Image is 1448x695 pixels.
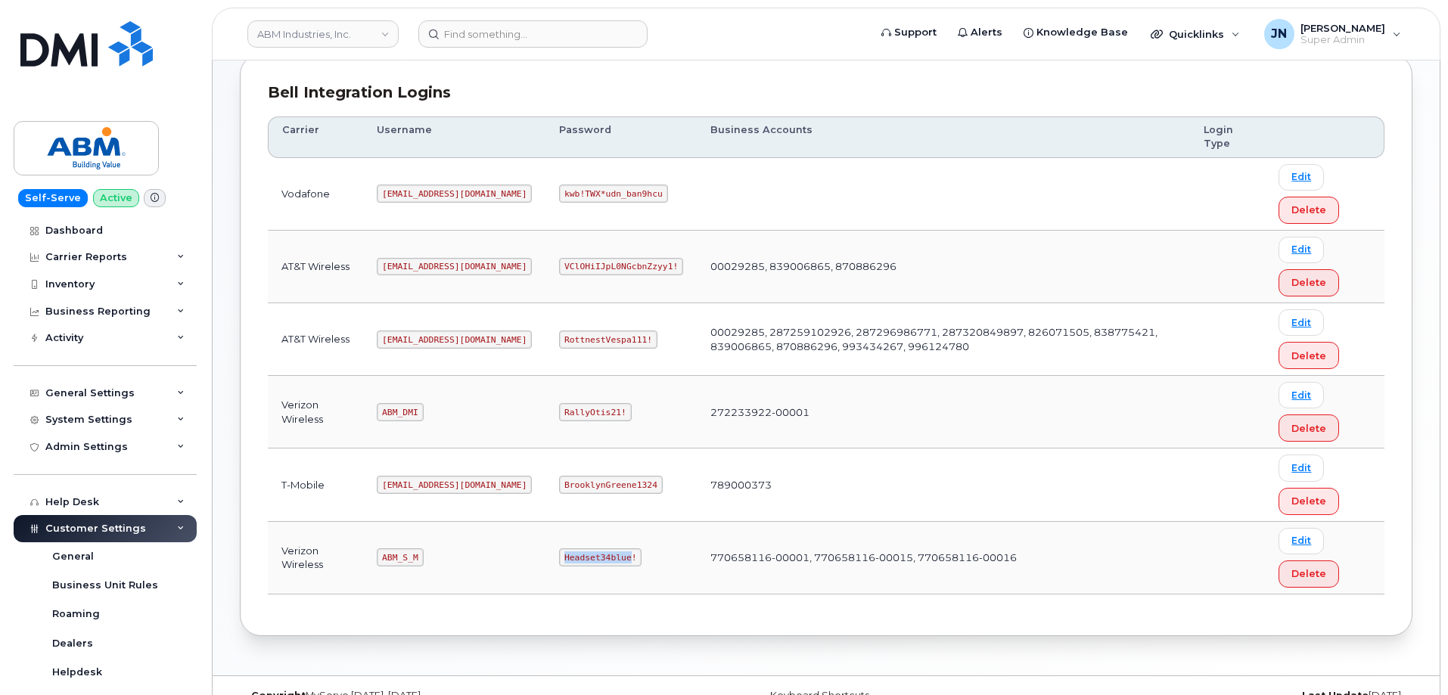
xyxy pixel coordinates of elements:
[1279,488,1339,515] button: Delete
[1291,275,1326,290] span: Delete
[545,116,697,158] th: Password
[697,522,1190,594] td: 770658116-00001, 770658116-00015, 770658116-00016
[247,20,399,48] a: ABM Industries, Inc.
[1140,19,1251,49] div: Quicklinks
[1279,342,1339,369] button: Delete
[1300,34,1385,46] span: Super Admin
[1279,382,1324,408] a: Edit
[377,185,532,203] code: [EMAIL_ADDRESS][DOMAIN_NAME]
[268,376,363,448] td: Verizon Wireless
[1271,25,1287,43] span: JN
[1169,28,1224,40] span: Quicklinks
[1291,566,1326,581] span: Delete
[1279,528,1324,554] a: Edit
[559,330,657,349] code: RottnestVespa111!
[377,476,532,494] code: [EMAIL_ADDRESS][DOMAIN_NAME]
[1300,22,1385,34] span: [PERSON_NAME]
[377,548,423,566] code: ABM_S_M
[559,403,631,421] code: RallyOtis21!
[1279,164,1324,191] a: Edit
[1291,203,1326,217] span: Delete
[971,25,1002,40] span: Alerts
[377,258,532,276] code: [EMAIL_ADDRESS][DOMAIN_NAME]
[1036,25,1128,40] span: Knowledge Base
[697,116,1190,158] th: Business Accounts
[1291,421,1326,436] span: Delete
[697,303,1190,376] td: 00029285, 287259102926, 287296986771, 287320849897, 826071505, 838775421, 839006865, 870886296, 9...
[418,20,648,48] input: Find something...
[268,231,363,303] td: AT&T Wireless
[559,476,662,494] code: BrooklynGreene1324
[268,303,363,376] td: AT&T Wireless
[377,403,423,421] code: ABM_DMI
[559,258,683,276] code: VClOHiIJpL0NGcbnZzyy1!
[1279,309,1324,336] a: Edit
[1254,19,1412,49] div: Joe Nguyen Jr.
[268,158,363,231] td: Vodafone
[697,376,1190,448] td: 272233922-00001
[894,25,937,40] span: Support
[268,116,363,158] th: Carrier
[268,522,363,594] td: Verizon Wireless
[1291,349,1326,363] span: Delete
[559,548,642,566] code: Headset34blue!
[697,448,1190,521] td: 789000373
[871,17,947,48] a: Support
[1279,414,1339,442] button: Delete
[1279,269,1339,296] button: Delete
[1013,17,1139,48] a: Knowledge Base
[268,448,363,521] td: T-Mobile
[1291,494,1326,508] span: Delete
[363,116,545,158] th: Username
[1279,455,1324,481] a: Edit
[377,330,532,349] code: [EMAIL_ADDRESS][DOMAIN_NAME]
[268,82,1384,104] div: Bell Integration Logins
[1190,116,1265,158] th: Login Type
[1279,560,1339,588] button: Delete
[947,17,1013,48] a: Alerts
[1279,237,1324,263] a: Edit
[697,231,1190,303] td: 00029285, 839006865, 870886296
[1279,197,1339,224] button: Delete
[559,185,667,203] code: kwb!TWX*udn_ban9hcu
